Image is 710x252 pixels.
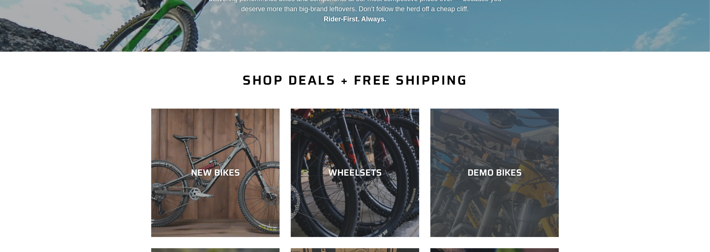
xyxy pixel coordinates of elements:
a: DEMO BIKES [430,109,559,237]
h2: SHOP DEALS + FREE SHIPPING [151,72,559,88]
div: NEW BIKES [151,167,280,178]
a: NEW BIKES [151,109,280,237]
strong: Rider-First. Always. [324,15,386,23]
div: WHEELSETS [291,167,419,178]
div: DEMO BIKES [430,167,559,178]
a: WHEELSETS [291,109,419,237]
